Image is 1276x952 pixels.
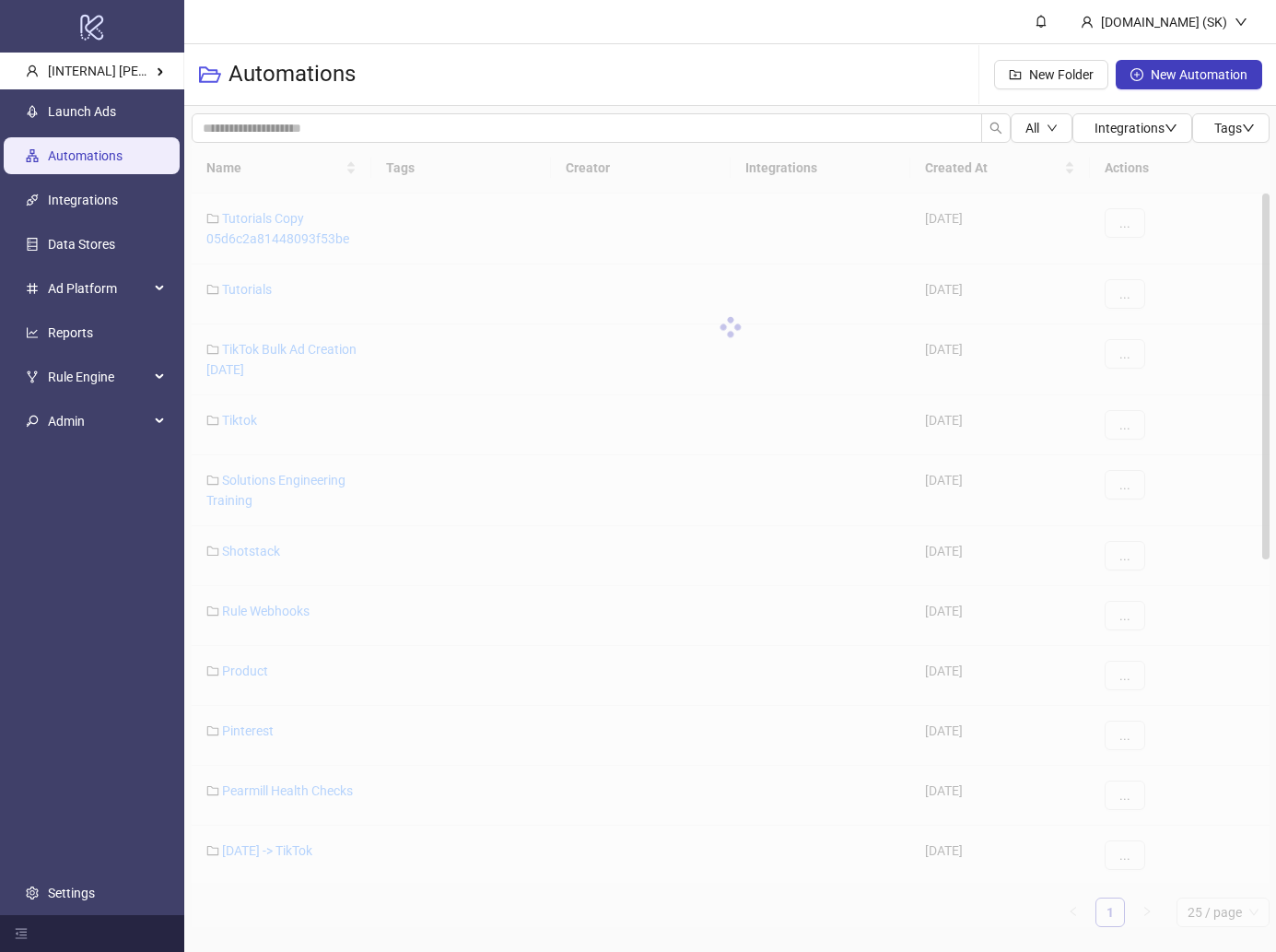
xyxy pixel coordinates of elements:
[994,60,1108,89] button: New Folder
[15,927,28,940] span: menu-fold
[1047,123,1058,134] span: down
[1011,113,1072,143] button: Alldown
[48,193,118,207] a: Integrations
[1025,121,1039,135] span: All
[228,60,356,89] h3: Automations
[1235,16,1247,29] span: down
[1081,16,1094,29] span: user
[26,415,39,428] span: key
[48,237,115,252] a: Data Stores
[1009,68,1022,81] span: folder-add
[48,403,149,440] span: Admin
[1130,68,1143,81] span: plus-circle
[1165,122,1177,135] span: down
[1094,12,1235,32] div: [DOMAIN_NAME] (SK)
[26,370,39,383] span: fork
[48,148,123,163] a: Automations
[1072,113,1192,143] button: Integrationsdown
[48,325,93,340] a: Reports
[1151,67,1247,82] span: New Automation
[26,282,39,295] span: number
[48,886,95,900] a: Settings
[26,65,39,77] span: user
[989,122,1002,135] span: search
[199,64,221,86] span: folder-open
[1116,60,1262,89] button: New Automation
[1095,121,1177,135] span: Integrations
[48,270,149,307] span: Ad Platform
[48,358,149,395] span: Rule Engine
[1214,121,1255,135] span: Tags
[1035,15,1048,28] span: bell
[1242,122,1255,135] span: down
[1192,113,1270,143] button: Tagsdown
[48,64,257,78] span: [INTERNAL] [PERSON_NAME] Kitchn
[48,104,116,119] a: Launch Ads
[1029,67,1094,82] span: New Folder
